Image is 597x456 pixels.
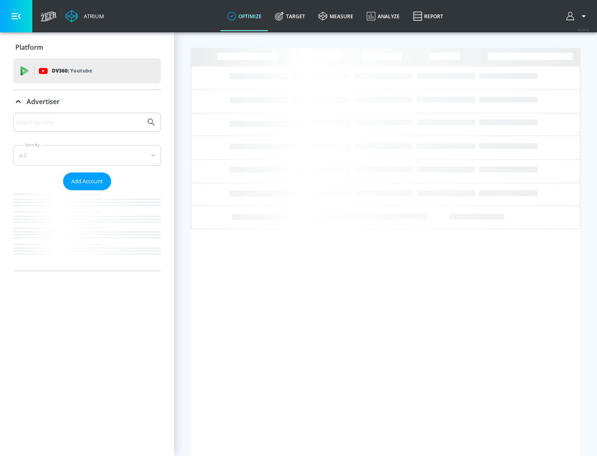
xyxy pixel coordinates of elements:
a: Atrium [66,10,104,22]
div: Advertiser [13,113,161,271]
div: Advertiser [13,90,161,113]
span: Add Account [71,177,103,186]
p: Advertiser [27,97,60,106]
p: Platform [15,43,43,52]
p: Youtube [70,66,92,75]
label: Sort By [24,142,41,148]
a: optimize [221,1,268,31]
input: Search by name [17,117,142,128]
span: v 4.25.4 [577,27,589,32]
div: A-Z [13,145,161,166]
a: Target [268,1,312,31]
div: Atrium [80,12,104,20]
div: DV360: Youtube [13,58,161,83]
div: Platform [13,36,161,59]
nav: list of Advertiser [13,190,161,271]
a: Report [406,1,450,31]
button: Add Account [63,172,111,190]
a: Analyze [360,1,406,31]
a: measure [312,1,360,31]
p: DV360: [52,66,92,75]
